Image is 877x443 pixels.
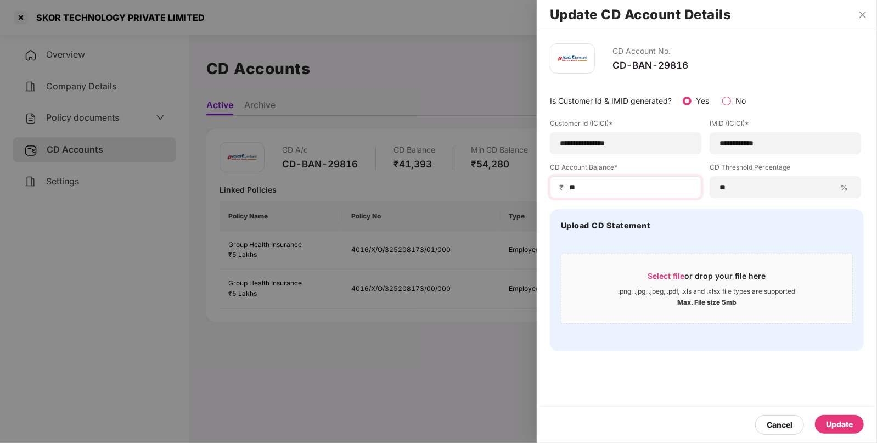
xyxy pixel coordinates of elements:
div: CD Account No. [612,43,688,59]
label: Yes [696,96,709,105]
div: Update [826,418,853,430]
p: Is Customer Id & IMID generated? [550,95,672,107]
span: % [836,182,852,193]
div: Max. File size 5mb [677,296,737,307]
span: close [858,10,867,19]
div: Cancel [767,419,792,431]
img: icici.png [556,53,589,64]
div: or drop your file here [648,271,766,287]
span: ₹ [559,182,568,193]
label: CD Account Balance* [550,162,701,176]
span: Select fileor drop your file here.png, .jpg, .jpeg, .pdf, .xls and .xlsx file types are supported... [561,262,852,315]
h2: Update CD Account Details [550,9,864,21]
button: Close [855,10,870,20]
span: Select file [648,271,685,281]
label: Customer Id (ICICI)* [550,119,701,132]
div: CD-BAN-29816 [612,59,688,71]
label: IMID (ICICI)* [710,119,861,132]
div: .png, .jpg, .jpeg, .pdf, .xls and .xlsx file types are supported [619,287,796,296]
label: CD Threshold Percentage [710,162,861,176]
label: No [735,96,746,105]
h4: Upload CD Statement [561,220,651,231]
